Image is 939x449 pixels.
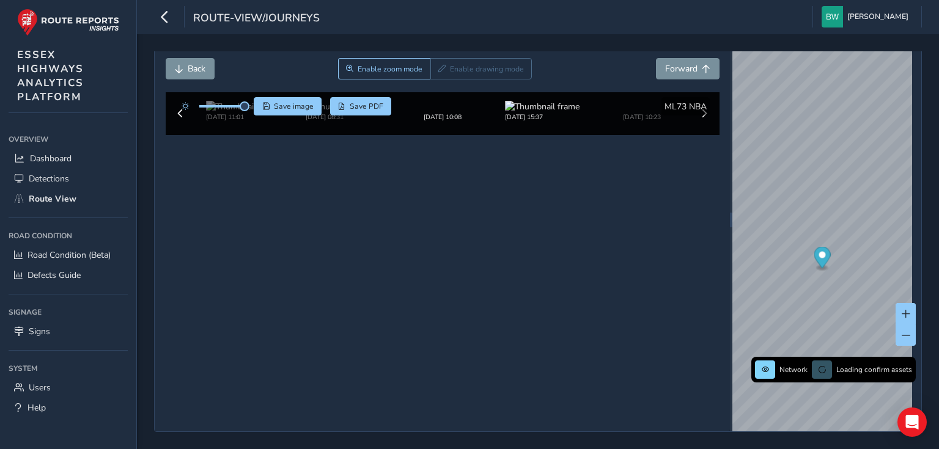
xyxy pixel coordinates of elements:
[9,130,128,148] div: Overview
[656,58,720,79] button: Forward
[847,6,908,27] span: [PERSON_NAME]
[193,10,320,27] span: route-view/journeys
[779,365,808,374] span: Network
[9,227,128,245] div: Road Condition
[166,58,215,79] button: Back
[188,63,205,75] span: Back
[28,249,111,261] span: Road Condition (Beta)
[338,58,430,79] button: Zoom
[9,148,128,169] a: Dashboard
[30,153,72,164] span: Dashboard
[9,169,128,189] a: Detections
[605,111,679,122] img: Thumbnail frame
[405,111,480,122] img: Thumbnail frame
[505,122,580,131] div: [DATE] 15:37
[206,111,281,122] img: Thumbnail frame
[28,269,81,281] span: Defects Guide
[814,247,831,272] div: Map marker
[28,402,46,414] span: Help
[306,111,380,122] img: Thumbnail frame
[254,97,322,115] button: Save
[29,193,76,205] span: Route View
[330,97,392,115] button: PDF
[350,101,383,111] span: Save PDF
[822,6,843,27] img: diamond-layout
[836,365,912,374] span: Loading confirm assets
[9,359,128,378] div: System
[29,173,69,184] span: Detections
[17,48,84,104] span: ESSEX HIGHWAYS ANALYTICS PLATFORM
[9,378,128,398] a: Users
[29,382,51,393] span: Users
[665,63,698,75] span: Forward
[605,122,679,131] div: [DATE] 10:23
[9,265,128,285] a: Defects Guide
[405,122,480,131] div: [DATE] 10:08
[9,303,128,321] div: Signage
[9,398,128,418] a: Help
[9,321,128,341] a: Signs
[358,64,422,74] span: Enable zoom mode
[29,326,50,337] span: Signs
[897,407,927,437] div: Open Intercom Messenger
[822,6,913,27] button: [PERSON_NAME]
[665,101,707,112] span: ML73 NBA
[274,101,314,111] span: Save image
[9,189,128,209] a: Route View
[17,9,119,36] img: rr logo
[9,245,128,265] a: Road Condition (Beta)
[206,122,281,131] div: [DATE] 11:01
[505,111,580,122] img: Thumbnail frame
[306,122,380,131] div: [DATE] 08:31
